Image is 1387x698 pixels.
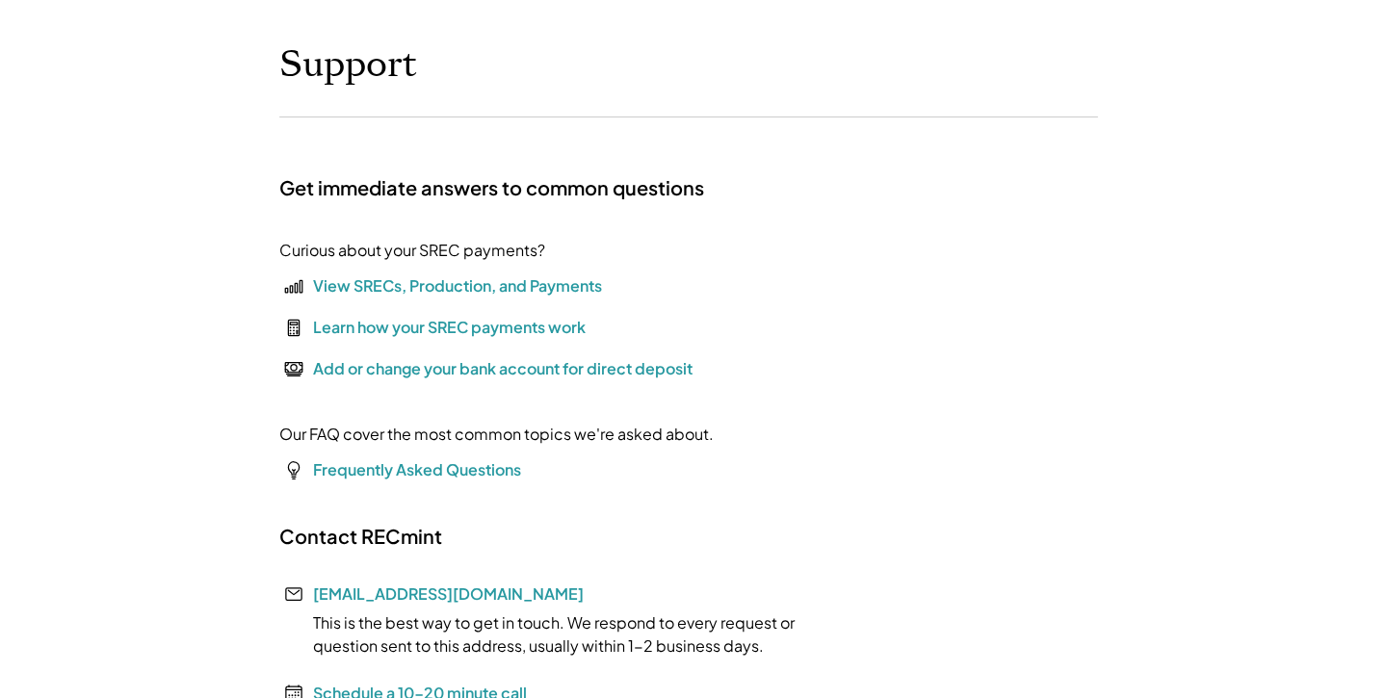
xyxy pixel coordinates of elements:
a: Frequently Asked Questions [313,459,521,479]
div: Our FAQ cover the most common topics we're asked about. [279,423,714,446]
a: [EMAIL_ADDRESS][DOMAIN_NAME] [313,583,584,604]
div: Learn how your SREC payments work [313,316,586,339]
h1: Support [279,42,417,88]
div: View SRECs, Production, and Payments [313,274,602,297]
h2: Contact RECmint [279,524,442,549]
div: Add or change your bank account for direct deposit [313,357,693,380]
div: This is the best way to get in touch. We respond to every request or question sent to this addres... [279,611,857,658]
h2: Get immediate answers to common questions [279,175,704,200]
div: Curious about your SREC payments? [279,239,545,262]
